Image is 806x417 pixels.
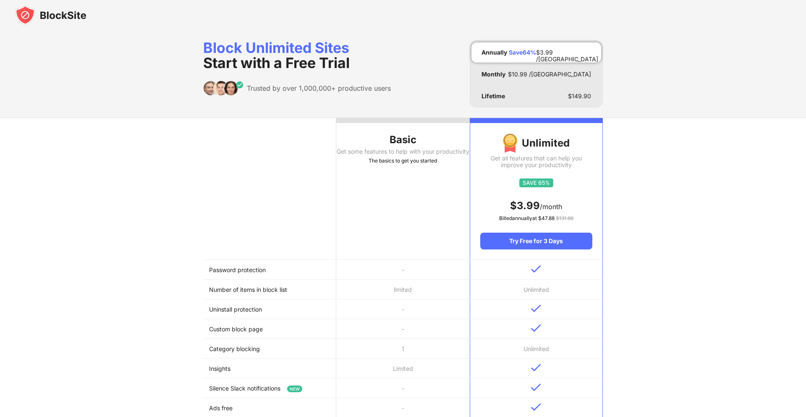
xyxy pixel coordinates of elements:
img: v-blue.svg [531,383,541,391]
div: Block Unlimited Sites [203,40,391,71]
td: Password protection [203,260,336,280]
img: v-blue.svg [531,324,541,332]
td: Custom block page [203,319,336,339]
img: v-blue.svg [531,304,541,312]
img: trusted-by.svg [203,81,244,96]
td: - [336,319,469,339]
div: Annually [482,49,507,56]
td: Unlimited [470,339,603,359]
td: - [336,378,469,398]
div: Save 64 % [509,49,536,56]
img: img-premium-medal [502,133,518,153]
div: $ 149.90 [568,93,591,100]
img: v-blue.svg [531,265,541,273]
img: v-blue.svg [531,403,541,411]
span: $ 3.99 [510,199,540,212]
td: Limited [336,359,469,378]
td: Number of items in block list [203,280,336,299]
img: blocksite-icon-black.svg [15,5,86,25]
span: $ 131.88 [556,215,573,221]
td: Uninstall protection [203,299,336,319]
td: Insights [203,359,336,378]
div: Trusted by over 1,000,000+ productive users [247,84,391,92]
span: NEW [287,386,302,392]
td: Silence Slack notifications [203,378,336,398]
img: save65.svg [519,178,553,187]
td: - [336,260,469,280]
td: 1 [336,339,469,359]
td: - [336,299,469,319]
td: Category blocking [203,339,336,359]
div: $ 10.99 /[GEOGRAPHIC_DATA] [508,71,591,78]
div: Unlimited [480,133,592,153]
div: The basics to get you started [336,157,469,165]
span: Start with a Free Trial [203,54,350,71]
td: Unlimited [470,280,603,299]
div: Get some features to help with your productivity [336,148,469,155]
td: limited [336,280,469,299]
div: Try Free for 3 Days [480,233,592,249]
div: Basic [336,133,469,147]
div: Lifetime [482,93,505,100]
div: Billed annually at $ 47.88 [480,214,592,223]
div: Monthly [482,71,505,78]
img: v-blue.svg [531,364,541,372]
div: /month [480,199,592,212]
div: $ 3.99 /[GEOGRAPHIC_DATA] [536,49,598,56]
div: Get all features that can help you improve your productivity [480,155,592,168]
